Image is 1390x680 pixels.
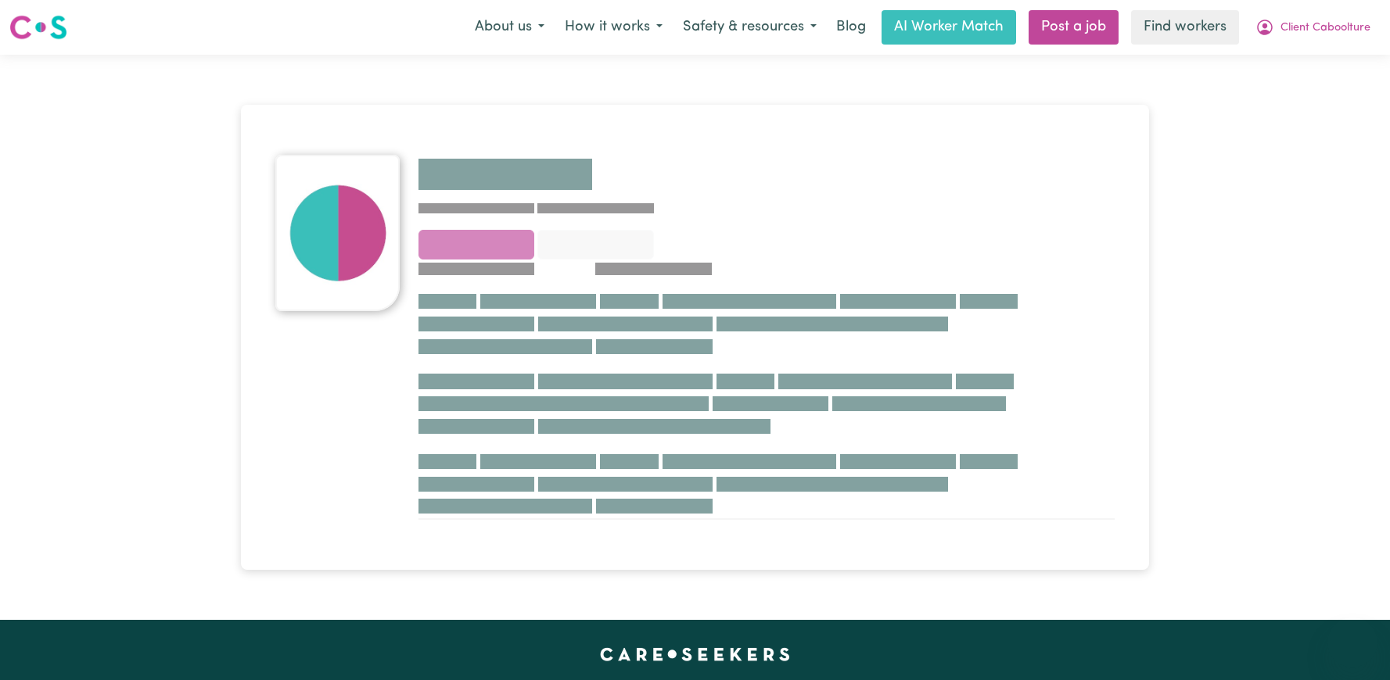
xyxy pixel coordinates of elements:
iframe: Button to launch messaging window [1327,617,1377,667]
a: Blog [827,10,875,45]
a: Post a job [1029,10,1119,45]
a: Find workers [1131,10,1239,45]
a: AI Worker Match [882,10,1016,45]
a: Careseekers home page [600,648,790,660]
img: Careseekers logo [9,13,67,41]
button: About us [465,11,555,44]
button: How it works [555,11,673,44]
button: My Account [1245,11,1381,44]
span: Client Caboolture [1280,20,1370,37]
a: Careseekers logo [9,9,67,45]
button: Safety & resources [673,11,827,44]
